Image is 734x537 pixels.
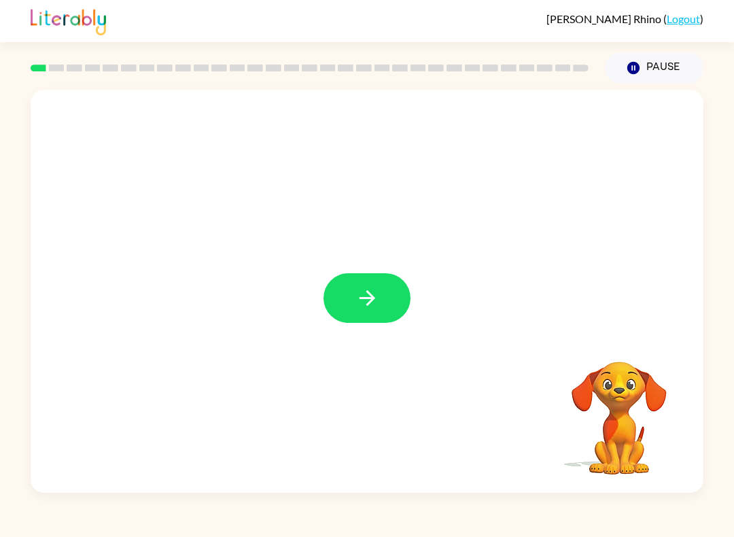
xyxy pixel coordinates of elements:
img: Literably [31,5,106,35]
video: Your browser must support playing .mp4 files to use Literably. Please try using another browser. [551,341,687,477]
div: ( ) [546,12,703,25]
button: Pause [605,52,703,84]
a: Logout [667,12,700,25]
span: [PERSON_NAME] Rhino [546,12,663,25]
